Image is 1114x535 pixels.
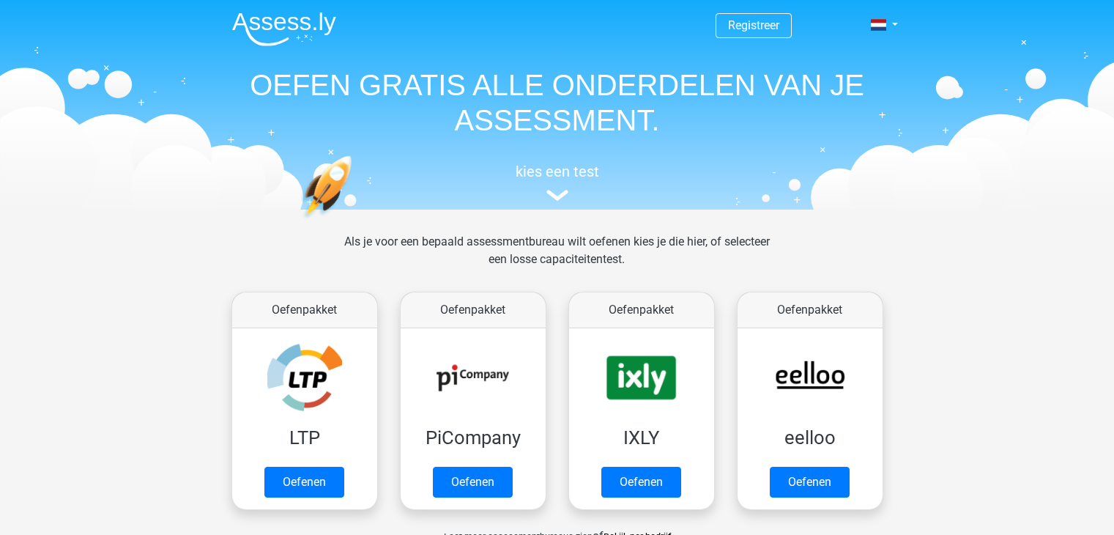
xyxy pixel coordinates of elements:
a: Oefenen [264,467,344,498]
a: Oefenen [601,467,681,498]
a: Oefenen [770,467,850,498]
img: Assessly [232,12,336,46]
img: assessment [546,190,568,201]
img: oefenen [301,155,409,288]
a: Registreer [728,18,779,32]
div: Als je voor een bepaald assessmentbureau wilt oefenen kies je die hier, of selecteer een losse ca... [333,233,781,286]
h5: kies een test [220,163,894,180]
a: Oefenen [433,467,513,498]
a: kies een test [220,163,894,202]
h1: OEFEN GRATIS ALLE ONDERDELEN VAN JE ASSESSMENT. [220,67,894,138]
